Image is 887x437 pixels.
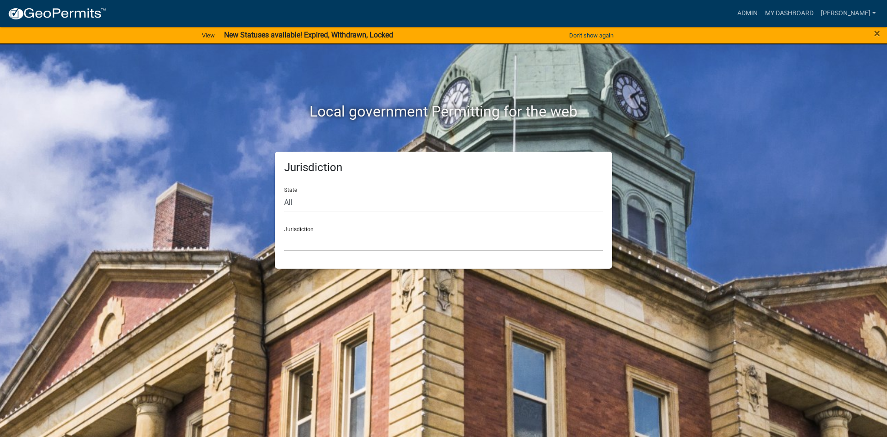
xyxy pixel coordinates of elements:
span: × [874,27,880,40]
a: [PERSON_NAME] [817,5,880,22]
button: Close [874,28,880,39]
h5: Jurisdiction [284,161,603,174]
button: Don't show again [565,28,617,43]
h2: Local government Permitting for the web [187,103,700,120]
strong: New Statuses available! Expired, Withdrawn, Locked [224,31,393,39]
a: Admin [734,5,761,22]
a: View [198,28,219,43]
a: My Dashboard [761,5,817,22]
